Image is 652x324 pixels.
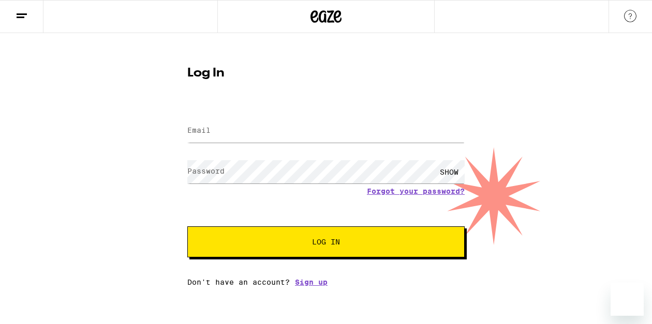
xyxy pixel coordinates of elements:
input: Email [187,119,465,143]
label: Email [187,126,211,134]
button: Log In [187,226,465,257]
h1: Log In [187,67,465,80]
div: Don't have an account? [187,278,465,286]
label: Password [187,167,225,175]
span: Log In [312,238,340,245]
a: Forgot your password? [367,187,465,195]
div: SHOW [434,160,465,183]
iframe: Button to launch messaging window [611,283,644,316]
a: Sign up [295,278,328,286]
